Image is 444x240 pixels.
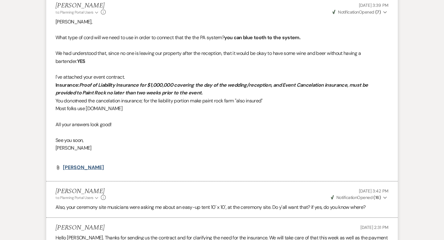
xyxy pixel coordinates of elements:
p: See you soon, [55,136,388,144]
p: [PERSON_NAME] [55,144,388,152]
span: to: Planning Portal Users [55,195,93,200]
p: Also, your ceremony site musicians were asking me about an easy-up tent 10' x 10', at the ceremon... [55,203,388,211]
em: Proof of Liability Insurance for $1,000,000 covering the day of the wedding/reception, and Event ... [55,82,368,96]
span: We had understood that, since no one is leaving our property after the reception, that it would b... [55,50,361,64]
span: What type of cord will we need to use in order to connect that the the PA system? [55,34,224,41]
strong: Insurance: [55,82,368,96]
span: You do [55,97,69,104]
button: NotificationOpened (16) [330,194,388,201]
h5: [PERSON_NAME] [55,188,106,195]
p: All your answers look good! [55,121,388,129]
strong: ( 16 ) [373,195,381,200]
span: [DATE] 3:39 PM [359,2,388,8]
span: Opened [331,195,381,200]
span: [DATE] 2:31 PM [360,225,388,230]
span: need the cancelation insurance; for the liability portion make paint rock farm "also insured" [76,97,262,104]
button: to: Planning Portal Users [55,195,99,201]
p: [PERSON_NAME], [55,18,388,26]
button: to: Planning Portal Users [55,10,99,15]
a: [PERSON_NAME] [63,165,104,170]
h5: [PERSON_NAME] [55,2,106,10]
button: NotificationOpened (7) [331,9,388,15]
p: I've attached your event contract. [55,73,388,81]
span: Opened [332,9,381,15]
h5: [PERSON_NAME] [55,224,105,232]
span: [PERSON_NAME] [63,164,104,171]
span: [DATE] 3:42 PM [359,188,388,194]
span: Notification [338,9,359,15]
span: Most folks use [DOMAIN_NAME] [55,105,122,112]
strong: YES [77,58,85,64]
strong: you can blue tooth to the system. [224,34,300,41]
span: Notification [336,195,357,200]
em: not [69,97,76,104]
strong: ( 7 ) [375,9,381,15]
span: to: Planning Portal Users [55,10,93,15]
